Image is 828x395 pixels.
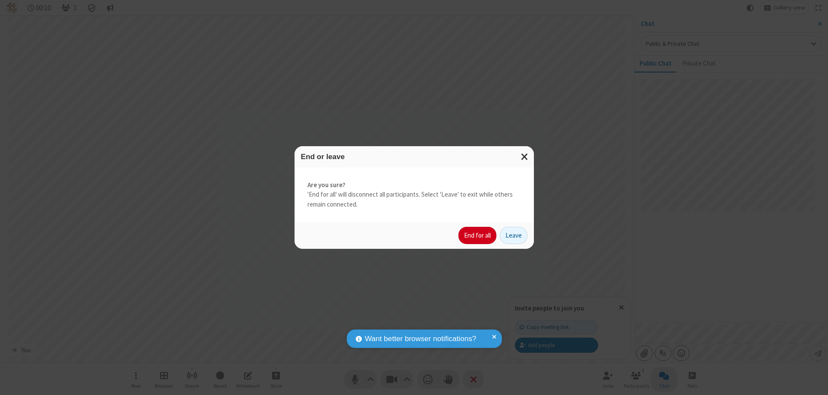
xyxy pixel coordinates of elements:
div: 'End for all' will disconnect all participants. Select 'Leave' to exit while others remain connec... [295,167,534,223]
button: End for all [458,227,496,244]
span: Want better browser notifications? [365,333,476,345]
h3: End or leave [301,153,527,161]
strong: Are you sure? [307,180,521,190]
button: Close modal [516,146,534,167]
button: Leave [500,227,527,244]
